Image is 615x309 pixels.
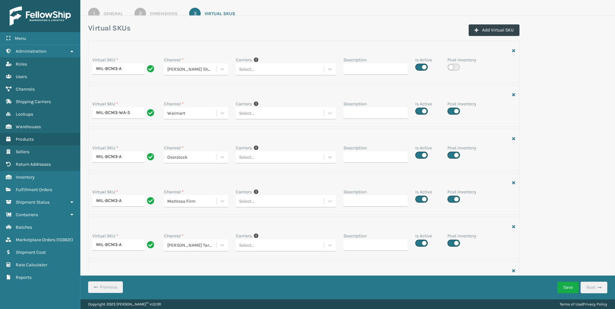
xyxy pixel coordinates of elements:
div: | [560,299,607,309]
div: Mattress Firm [167,198,217,205]
label: Is Active [415,145,432,151]
label: Channel [164,189,184,195]
span: Shipping Carriers [16,99,51,104]
div: Overstock [167,154,217,161]
label: Virtual SKU [92,189,118,195]
label: Virtual SKU [92,233,118,239]
div: Walmart [167,110,217,117]
h3: Virtual SKUs [88,23,130,33]
button: Next [581,282,607,293]
label: Description [344,101,367,107]
label: Virtual SKU [92,57,118,63]
div: Virtual SKUs [205,10,235,17]
span: Lookups [16,111,33,117]
span: Products [16,137,34,142]
label: Virtual SKU [92,101,118,107]
label: Description [344,233,367,239]
label: Channel [164,233,184,239]
label: Carriers [236,145,252,151]
label: Carriers [236,57,252,63]
label: Carriers [236,101,252,107]
span: Menu [15,36,26,41]
span: Return Addresses [16,162,51,167]
label: Description [344,145,367,151]
label: Carriers [236,233,252,239]
label: Carriers [236,189,252,195]
label: Post inventory [447,189,476,195]
label: Post inventory [447,57,476,63]
label: Description [344,57,367,63]
div: Select... [239,242,254,249]
div: [PERSON_NAME] Shopify [167,66,217,73]
label: Post inventory [447,101,476,107]
label: Is Active [415,233,432,239]
div: General [104,10,123,17]
div: Select... [239,198,254,205]
span: Warehouses [16,124,41,129]
label: Is Active [415,101,432,107]
div: Dimensions [150,10,178,17]
span: Administration [16,49,46,54]
div: 3 [189,8,201,19]
span: Shipment Status [16,199,50,205]
label: Description [344,189,367,195]
label: Channel [164,101,184,107]
label: Post inventory [447,233,476,239]
img: logo [10,6,71,26]
span: Users [16,74,27,79]
div: Select... [239,66,254,73]
button: Save [557,282,579,293]
label: Is Active [415,57,432,63]
span: Shipment Cost [16,250,46,255]
div: 2 [134,8,146,19]
span: Inventory [16,174,35,180]
span: Reports [16,275,32,280]
span: Fulfillment Orders [16,187,52,192]
a: Privacy Policy [583,302,607,306]
button: Previous [88,281,123,293]
div: [PERSON_NAME] Target Shopify [167,242,217,249]
div: 1 [88,8,100,19]
span: Roles [16,61,27,67]
label: Is Active [415,189,432,195]
span: Sellers [16,149,29,154]
label: Channel [164,145,184,151]
p: Copyright 2023 [PERSON_NAME]™ v 1.0.191 [88,299,161,309]
a: Terms of Use [560,302,582,306]
label: Channel [164,57,184,63]
span: Channels [16,86,35,92]
span: Batches [16,225,32,230]
label: Virtual SKU [92,145,118,151]
span: Containers [16,212,38,217]
span: ( 103631 ) [56,237,73,243]
label: Post inventory [447,145,476,151]
div: Select... [239,154,254,161]
span: Rate Calculator [16,262,47,268]
span: Marketplace Orders [16,237,55,243]
div: Select... [239,110,254,117]
button: Add Virtual SKU [469,24,519,36]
